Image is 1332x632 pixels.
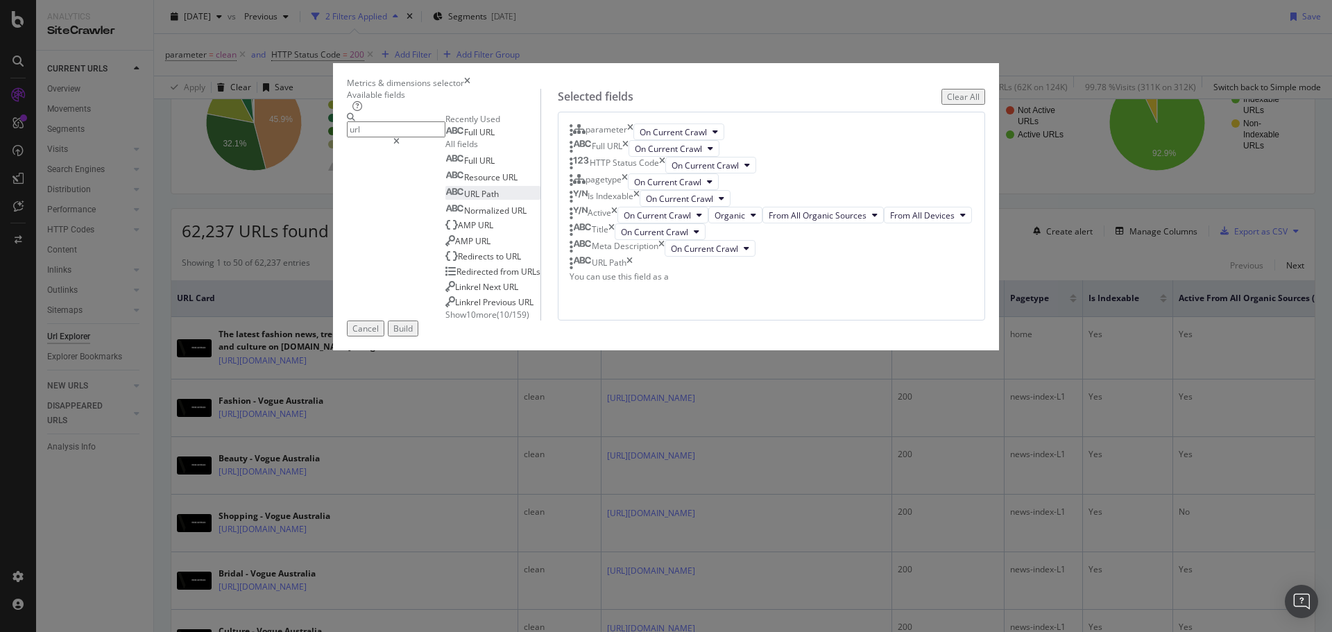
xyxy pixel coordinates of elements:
[665,240,755,257] button: On Current Crawl
[590,157,659,173] div: HTTP Status Code
[464,126,479,138] span: Full
[640,190,731,207] button: On Current Crawl
[481,188,499,200] span: Path
[646,193,713,205] span: On Current Crawl
[464,77,470,89] div: times
[941,89,985,105] button: Clear All
[570,173,973,190] div: pagetypetimesOn Current Crawl
[479,155,495,166] span: URL
[617,207,708,223] button: On Current Crawl
[464,155,479,166] span: Full
[388,321,418,336] button: Build
[671,243,738,255] span: On Current Crawl
[588,190,633,207] div: Is Indexable
[503,281,518,293] span: URL
[622,173,628,190] div: times
[592,140,622,157] div: Full URL
[570,123,973,140] div: parametertimesOn Current Crawl
[475,235,490,247] span: URL
[769,210,866,221] span: From All Organic Sources
[570,190,973,207] div: Is IndexabletimesOn Current Crawl
[708,207,762,223] button: Organic
[884,207,972,223] button: From All Devices
[347,89,540,101] div: Available fields
[352,323,379,334] div: Cancel
[464,205,511,216] span: Normalized
[347,77,464,89] div: Metrics & dimensions selector
[445,138,540,150] div: All fields
[521,266,540,277] span: URLs
[333,63,999,350] div: modal
[624,210,691,221] span: On Current Crawl
[478,219,493,231] span: URL
[592,223,608,240] div: Title
[1285,585,1318,618] div: Open Intercom Messenger
[608,223,615,240] div: times
[762,207,884,223] button: From All Organic Sources
[570,207,973,223] div: ActivetimesOn Current CrawlOrganicFrom All Organic SourcesFrom All Devices
[628,173,719,190] button: On Current Crawl
[393,323,413,334] div: Build
[592,240,658,257] div: Meta Description
[672,160,739,171] span: On Current Crawl
[458,250,496,262] span: Redirects
[633,190,640,207] div: times
[588,207,611,223] div: Active
[635,143,702,155] span: On Current Crawl
[464,171,502,183] span: Resource
[622,140,629,157] div: times
[497,309,529,321] span: ( 10 / 159 )
[455,281,483,293] span: Linkrel
[496,250,506,262] span: to
[518,296,533,308] span: URL
[890,210,955,221] span: From All Devices
[347,321,384,336] button: Cancel
[592,257,626,271] div: URL Path
[455,235,475,247] span: AMP
[445,309,497,321] span: Show 10 more
[458,219,478,231] span: AMP
[947,91,980,103] div: Clear All
[658,240,665,257] div: times
[570,223,973,240] div: TitletimesOn Current Crawl
[558,89,633,105] div: Selected fields
[633,123,724,140] button: On Current Crawl
[615,223,706,240] button: On Current Crawl
[479,126,495,138] span: URL
[570,157,973,173] div: HTTP Status CodetimesOn Current Crawl
[502,171,518,183] span: URL
[611,207,617,223] div: times
[659,157,665,173] div: times
[455,296,483,308] span: Linkrel
[634,176,701,188] span: On Current Crawl
[621,226,688,238] span: On Current Crawl
[483,281,503,293] span: Next
[347,121,445,137] input: Search by field name
[570,257,973,271] div: URL Pathtimes
[586,123,627,140] div: parameter
[456,266,500,277] span: Redirected
[665,157,756,173] button: On Current Crawl
[500,266,521,277] span: from
[511,205,527,216] span: URL
[506,250,521,262] span: URL
[570,140,973,157] div: Full URLtimesOn Current Crawl
[445,113,540,125] div: Recently Used
[629,140,719,157] button: On Current Crawl
[626,257,633,271] div: times
[627,123,633,140] div: times
[483,296,518,308] span: Previous
[464,188,481,200] span: URL
[715,210,745,221] span: Organic
[640,126,707,138] span: On Current Crawl
[586,173,622,190] div: pagetype
[570,271,973,282] div: You can use this field as a
[570,240,973,257] div: Meta DescriptiontimesOn Current Crawl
